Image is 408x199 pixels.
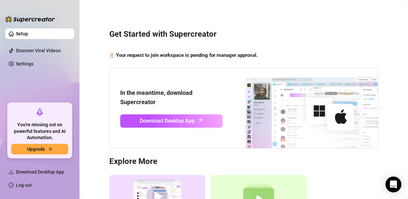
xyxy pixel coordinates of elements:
a: Download Desktop Apparrow-up [120,114,223,128]
span: You're missing out on powerful features and AI Automation. [11,122,68,141]
h3: Get Started with Supercreator [109,29,378,40]
a: Settings [16,61,33,66]
a: Setup [16,31,28,36]
span: arrow-right [48,147,52,151]
span: arrow-up [197,117,204,124]
a: Log out [16,182,32,188]
span: Download Desktop App [16,169,64,175]
span: Download Desktop App [140,117,195,125]
img: download app [223,68,378,148]
strong: Your request to join workspace is pending for manager approval. [116,52,258,58]
span: rocket [36,108,44,116]
span: download [9,169,14,175]
a: Discover Viral Videos [16,48,61,53]
span: Upgrade [27,146,45,152]
span: hourglass [109,52,114,60]
img: logo-BBDzfeDw.svg [5,16,55,22]
div: Open Intercom Messenger [385,177,401,192]
button: Upgradearrow-right [11,144,68,154]
h3: Explore More [109,156,378,167]
strong: In the meantime, download Supercreator [120,89,192,105]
